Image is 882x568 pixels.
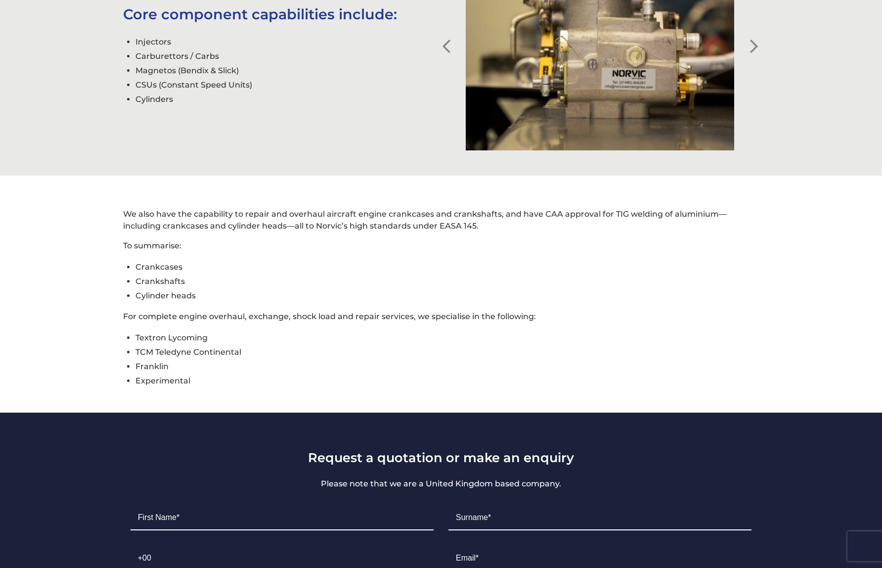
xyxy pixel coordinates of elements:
li: Crankcases [135,260,759,274]
input: Surname* [448,506,751,530]
input: First Name* [131,506,434,530]
h3: Request a quotation or make an enquiry [123,450,759,465]
span: Core component capabilities include: [123,5,397,23]
li: Injectors [135,35,441,49]
li: Cylinder heads [135,288,759,303]
p: For complete engine overhaul, exchange, shock load and repair services, we specialise in the foll... [123,311,759,323]
p: We also have the capability to repair and overhaul aircraft engine crankcases and crankshafts, an... [123,208,759,232]
li: Franklin [135,359,759,374]
li: Cylinders [135,92,441,106]
li: Crankshafts [135,274,759,288]
p: To summarise: [123,240,759,252]
li: Experimental [135,374,759,388]
li: Magnetos (Bendix & Slick) [135,63,441,78]
li: Carburettors / Carbs [135,49,441,63]
button: Next [749,34,759,44]
button: Previous [441,34,451,44]
li: CSUs (Constant Speed Units) [135,78,441,92]
li: Textron Lycoming [135,331,759,345]
li: TCM Teledyne Continental [135,345,759,359]
p: Please note that we are a United Kingdom based company. [123,478,759,490]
